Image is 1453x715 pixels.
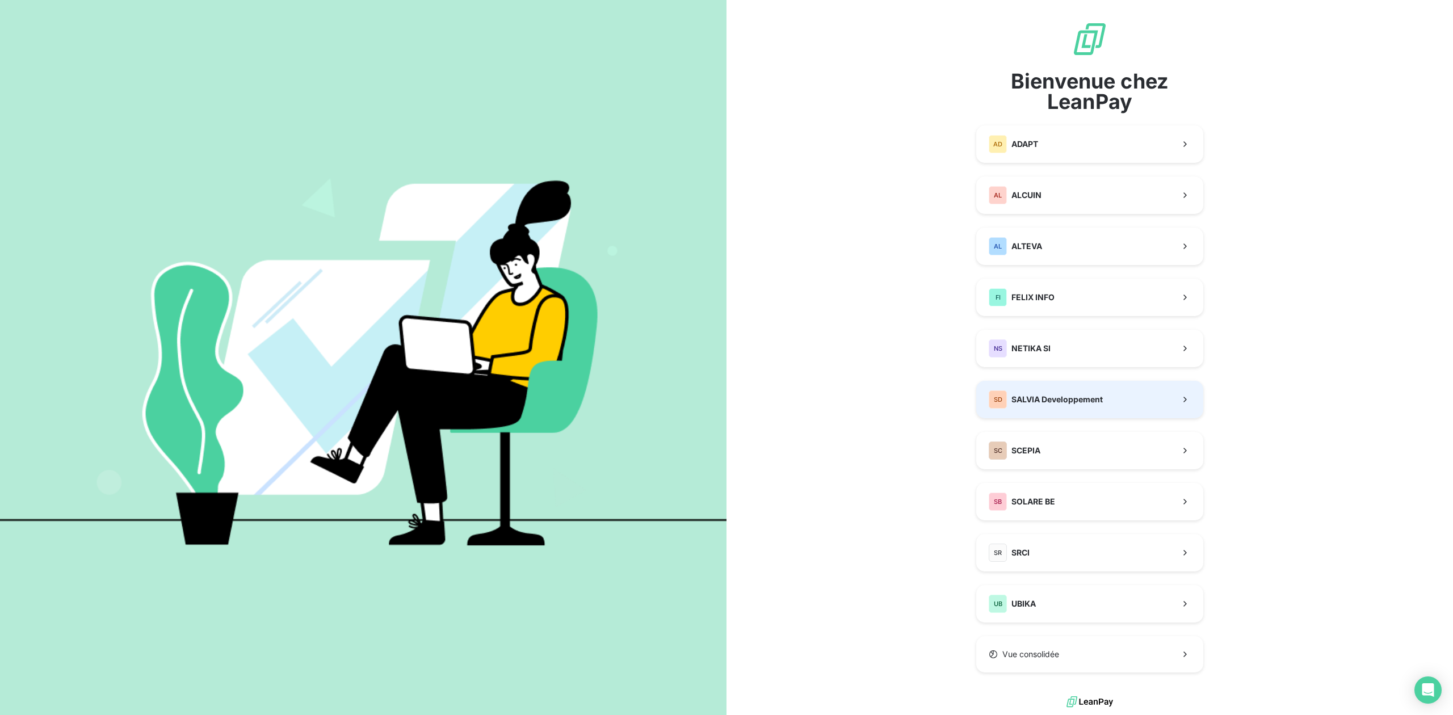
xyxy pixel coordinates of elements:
[976,176,1203,214] button: ALALCUIN
[976,585,1203,623] button: UBUBIKA
[976,71,1203,112] span: Bienvenue chez LeanPay
[1011,496,1055,507] span: SOLARE BE
[1414,676,1442,704] div: Open Intercom Messenger
[989,135,1007,153] div: AD
[976,228,1203,265] button: ALALTEVA
[976,432,1203,469] button: SCSCEPIA
[1011,445,1040,456] span: SCEPIA
[1002,649,1059,660] span: Vue consolidée
[989,544,1007,562] div: SR
[976,279,1203,316] button: FIFELIX INFO
[976,330,1203,367] button: NSNETIKA SI
[989,441,1007,460] div: SC
[989,237,1007,255] div: AL
[976,636,1203,672] button: Vue consolidée
[989,595,1007,613] div: UB
[1011,547,1030,558] span: SRCI
[989,493,1007,511] div: SB
[1011,343,1051,354] span: NETIKA SI
[1011,241,1042,252] span: ALTEVA
[1011,394,1103,405] span: SALVIA Developpement
[976,483,1203,520] button: SBSOLARE BE
[976,125,1203,163] button: ADADAPT
[989,186,1007,204] div: AL
[1066,693,1113,710] img: logo
[1011,292,1055,303] span: FELIX INFO
[1011,190,1042,201] span: ALCUIN
[976,534,1203,571] button: SRSRCI
[1011,138,1038,150] span: ADAPT
[1011,598,1036,609] span: UBIKA
[1072,21,1108,57] img: logo sigle
[989,390,1007,409] div: SD
[989,339,1007,357] div: NS
[976,381,1203,418] button: SDSALVIA Developpement
[989,288,1007,306] div: FI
